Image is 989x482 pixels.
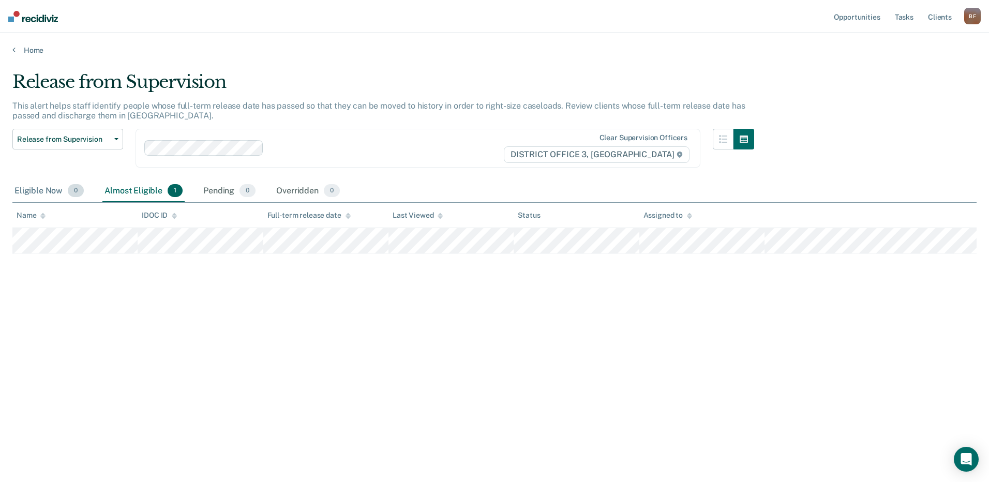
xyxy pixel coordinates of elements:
div: Assigned to [643,211,692,220]
span: 0 [239,184,256,198]
div: Full-term release date [267,211,351,220]
span: 0 [324,184,340,198]
div: IDOC ID [142,211,177,220]
span: DISTRICT OFFICE 3, [GEOGRAPHIC_DATA] [504,146,690,163]
div: Last Viewed [393,211,443,220]
div: Pending0 [201,180,258,203]
button: BF [964,8,981,24]
div: Open Intercom Messenger [954,447,979,472]
div: B F [964,8,981,24]
div: Release from Supervision [12,71,754,101]
span: 0 [68,184,84,198]
img: Recidiviz [8,11,58,22]
div: Overridden0 [274,180,342,203]
span: Release from Supervision [17,135,110,144]
a: Home [12,46,977,55]
p: This alert helps staff identify people whose full-term release date has passed so that they can b... [12,101,745,120]
button: Release from Supervision [12,129,123,149]
div: Clear supervision officers [600,133,687,142]
span: 1 [168,184,183,198]
div: Status [518,211,540,220]
div: Almost Eligible1 [102,180,185,203]
div: Name [17,211,46,220]
div: Eligible Now0 [12,180,86,203]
